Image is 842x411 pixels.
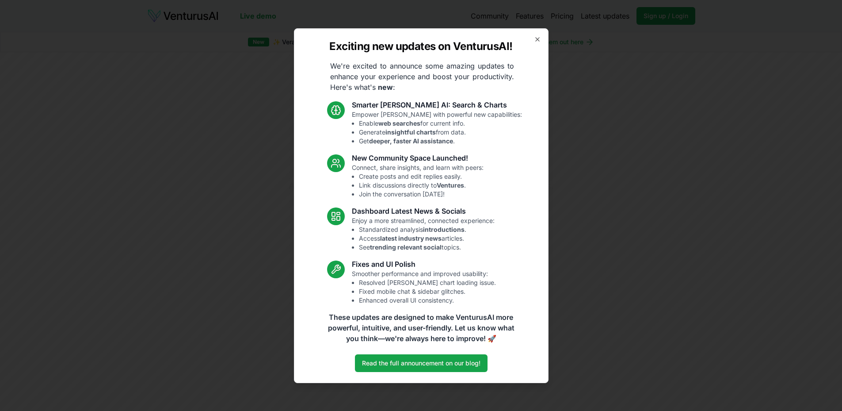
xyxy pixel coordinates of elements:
li: See topics. [359,243,495,252]
li: Access articles. [359,234,495,243]
strong: web searches [378,119,420,127]
h2: Exciting new updates on VenturusAI! [329,39,512,54]
li: Standardized analysis . [359,225,495,234]
li: Create posts and edit replies easily. [359,172,484,181]
h3: Smarter [PERSON_NAME] AI: Search & Charts [352,100,522,110]
strong: insightful charts [385,128,436,136]
li: Enable for current info. [359,119,522,128]
li: Join the conversation [DATE]! [359,190,484,199]
strong: new [378,83,393,92]
h3: New Community Space Launched! [352,153,484,163]
p: Smoother performance and improved usability: [352,269,496,305]
h3: Dashboard Latest News & Socials [352,206,495,216]
h3: Fixes and UI Polish [352,259,496,269]
li: Enhanced overall UI consistency. [359,296,496,305]
p: Connect, share insights, and learn with peers: [352,163,484,199]
strong: trending relevant social [370,243,442,251]
li: Get . [359,137,522,146]
li: Generate from data. [359,128,522,137]
strong: deeper, faster AI assistance [369,137,453,145]
p: Empower [PERSON_NAME] with powerful new capabilities: [352,110,522,146]
a: Read the full announcement on our blog! [355,354,488,372]
p: These updates are designed to make VenturusAI more powerful, intuitive, and user-friendly. Let us... [322,312,520,344]
p: We're excited to announce some amazing updates to enhance your experience and boost your producti... [323,61,521,92]
strong: latest industry news [380,234,442,242]
li: Link discussions directly to . [359,181,484,190]
p: Enjoy a more streamlined, connected experience: [352,216,495,252]
strong: Ventures [437,181,464,189]
li: Fixed mobile chat & sidebar glitches. [359,287,496,296]
strong: introductions [423,226,465,233]
li: Resolved [PERSON_NAME] chart loading issue. [359,278,496,287]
